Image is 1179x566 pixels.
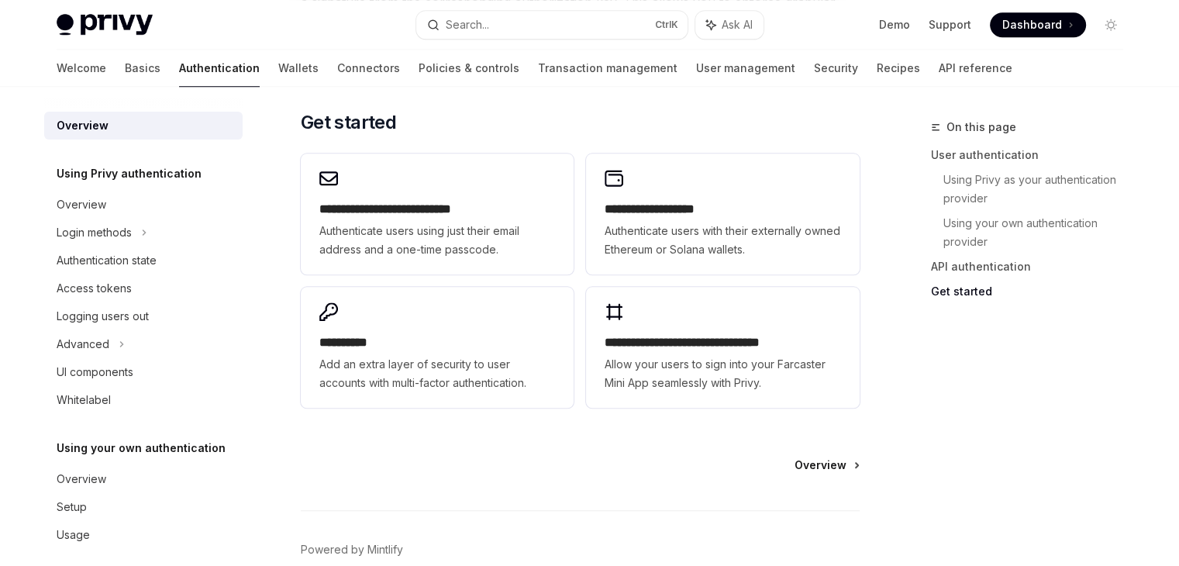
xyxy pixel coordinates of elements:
[605,355,840,392] span: Allow your users to sign into your Farcaster Mini App seamlessly with Privy.
[990,12,1086,37] a: Dashboard
[301,287,574,408] a: **** *****Add an extra layer of security to user accounts with multi-factor authentication.
[931,143,1136,167] a: User authentication
[44,274,243,302] a: Access tokens
[44,247,243,274] a: Authentication state
[44,521,243,549] a: Usage
[538,50,677,87] a: Transaction management
[44,386,243,414] a: Whitelabel
[416,11,688,39] button: Search...CtrlK
[695,11,764,39] button: Ask AI
[419,50,519,87] a: Policies & controls
[57,195,106,214] div: Overview
[57,14,153,36] img: light logo
[1002,17,1062,33] span: Dashboard
[1098,12,1123,37] button: Toggle dark mode
[446,16,489,34] div: Search...
[44,358,243,386] a: UI components
[179,50,260,87] a: Authentication
[57,116,109,135] div: Overview
[943,167,1136,211] a: Using Privy as your authentication provider
[795,457,858,473] a: Overview
[125,50,160,87] a: Basics
[57,363,133,381] div: UI components
[44,302,243,330] a: Logging users out
[57,391,111,409] div: Whitelabel
[814,50,858,87] a: Security
[57,251,157,270] div: Authentication state
[939,50,1012,87] a: API reference
[44,112,243,140] a: Overview
[795,457,846,473] span: Overview
[929,17,971,33] a: Support
[877,50,920,87] a: Recipes
[943,211,1136,254] a: Using your own authentication provider
[278,50,319,87] a: Wallets
[57,439,226,457] h5: Using your own authentication
[301,542,403,557] a: Powered by Mintlify
[44,493,243,521] a: Setup
[319,355,555,392] span: Add an extra layer of security to user accounts with multi-factor authentication.
[301,110,396,135] span: Get started
[722,17,753,33] span: Ask AI
[57,279,132,298] div: Access tokens
[57,335,109,354] div: Advanced
[319,222,555,259] span: Authenticate users using just their email address and a one-time passcode.
[57,526,90,544] div: Usage
[57,50,106,87] a: Welcome
[879,17,910,33] a: Demo
[931,254,1136,279] a: API authentication
[586,154,859,274] a: **** **** **** ****Authenticate users with their externally owned Ethereum or Solana wallets.
[57,164,202,183] h5: Using Privy authentication
[946,118,1016,136] span: On this page
[931,279,1136,304] a: Get started
[57,223,132,242] div: Login methods
[57,307,149,326] div: Logging users out
[44,191,243,219] a: Overview
[57,470,106,488] div: Overview
[605,222,840,259] span: Authenticate users with their externally owned Ethereum or Solana wallets.
[655,19,678,31] span: Ctrl K
[696,50,795,87] a: User management
[337,50,400,87] a: Connectors
[44,465,243,493] a: Overview
[57,498,87,516] div: Setup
